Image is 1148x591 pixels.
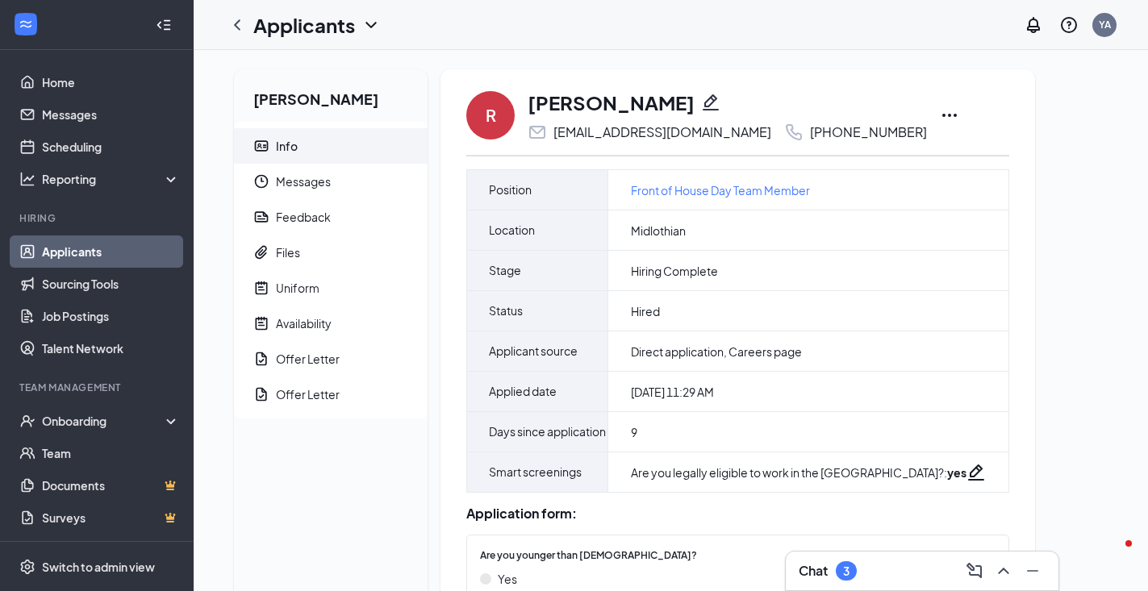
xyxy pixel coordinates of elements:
[361,15,381,35] svg: ChevronDown
[234,128,428,164] a: ContactCardInfo
[1099,18,1111,31] div: YA
[991,558,1017,584] button: ChevronUp
[19,413,35,429] svg: UserCheck
[253,244,269,260] svg: Paperclip
[276,138,298,154] div: Info
[42,502,180,534] a: SurveysCrown
[1023,561,1042,581] svg: Minimize
[1024,15,1043,35] svg: Notifications
[234,270,428,306] a: NoteActiveUniform
[253,351,269,367] svg: DocumentApprove
[966,463,986,482] svg: Pencil
[253,138,269,154] svg: ContactCard
[947,465,966,480] strong: yes
[234,235,428,270] a: PaperclipFiles
[843,564,850,578] div: 3
[42,235,180,268] a: Applicants
[276,244,300,260] div: Files
[631,223,686,239] span: Midlothian
[489,412,606,452] span: Days since application
[276,164,415,199] span: Messages
[234,341,428,377] a: DocumentApproveOffer Letter
[42,469,180,502] a: DocumentsCrown
[42,559,155,575] div: Switch to admin view
[1059,15,1079,35] svg: QuestionInfo
[234,69,428,122] h2: [PERSON_NAME]
[42,66,180,98] a: Home
[253,386,269,402] svg: DocumentApprove
[965,561,984,581] svg: ComposeMessage
[19,381,177,394] div: Team Management
[489,170,532,210] span: Position
[253,280,269,296] svg: NoteActive
[631,263,718,279] span: Hiring Complete
[42,98,180,131] a: Messages
[234,377,428,412] a: DocumentApproveOffer Letter
[42,437,180,469] a: Team
[799,562,828,580] h3: Chat
[253,173,269,189] svg: Clock
[19,559,35,575] svg: Settings
[253,315,269,331] svg: NoteActive
[489,210,535,250] span: Location
[234,306,428,341] a: NoteActiveAvailability
[631,384,714,400] span: [DATE] 11:29 AM
[253,11,355,39] h1: Applicants
[994,561,1013,581] svg: ChevronUp
[489,291,523,331] span: Status
[489,251,521,290] span: Stage
[962,558,987,584] button: ComposeMessage
[631,464,966,481] div: Are you legally eligible to work in the [GEOGRAPHIC_DATA]? :
[42,268,180,300] a: Sourcing Tools
[276,315,332,331] div: Availability
[466,506,1009,522] div: Application form:
[940,106,959,125] svg: Ellipses
[276,386,340,402] div: Offer Letter
[1093,536,1132,575] iframe: Intercom live chat
[631,343,802,360] span: Direct application, Careers page
[276,351,340,367] div: Offer Letter
[234,199,428,235] a: ReportFeedback
[19,211,177,225] div: Hiring
[810,124,927,140] div: [PHONE_NUMBER]
[528,89,695,116] h1: [PERSON_NAME]
[42,171,181,187] div: Reporting
[42,413,166,429] div: Onboarding
[42,332,180,364] a: Talent Network
[276,280,319,296] div: Uniform
[234,164,428,199] a: ClockMessages
[276,209,331,225] div: Feedback
[42,300,180,332] a: Job Postings
[528,123,547,142] svg: Email
[784,123,804,142] svg: Phone
[19,171,35,187] svg: Analysis
[489,331,578,371] span: Applicant source
[1020,558,1046,584] button: Minimize
[631,181,810,199] a: Front of House Day Team Member
[18,16,34,32] svg: WorkstreamLogo
[489,452,582,492] span: Smart screenings
[498,570,517,588] span: Yes
[553,124,771,140] div: [EMAIL_ADDRESS][DOMAIN_NAME]
[480,548,697,564] span: Are you younger than [DEMOGRAPHIC_DATA]?
[489,372,557,411] span: Applied date
[701,93,720,112] svg: Pencil
[253,209,269,225] svg: Report
[486,104,496,127] div: R
[631,424,637,440] span: 9
[42,131,180,163] a: Scheduling
[228,15,247,35] svg: ChevronLeft
[156,17,172,33] svg: Collapse
[631,303,660,319] span: Hired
